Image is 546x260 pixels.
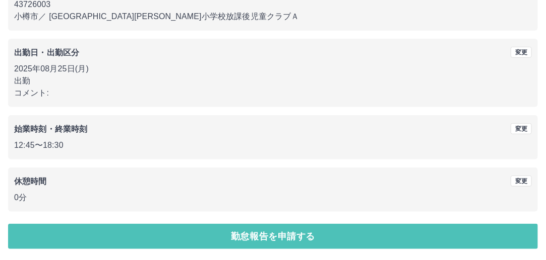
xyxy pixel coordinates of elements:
[8,224,538,249] button: 勤怠報告を申請する
[14,11,532,23] p: 小樽市 ／ [GEOGRAPHIC_DATA][PERSON_NAME]小学校放課後児童クラブＡ
[511,123,532,134] button: 変更
[14,48,79,57] b: 出勤日・出勤区分
[14,139,532,151] p: 12:45 〜 18:30
[14,125,87,133] b: 始業時刻・終業時刻
[511,176,532,187] button: 変更
[14,63,532,75] p: 2025年08月25日(月)
[14,192,532,204] p: 0分
[511,47,532,58] button: 変更
[14,87,532,99] p: コメント:
[14,75,532,87] p: 出勤
[14,177,47,186] b: 休憩時間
